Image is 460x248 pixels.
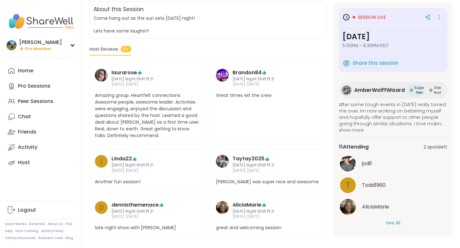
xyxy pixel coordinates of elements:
span: Pro Member [25,46,51,52]
span: [DATE], [DATE] [111,168,183,173]
a: FAQ [65,222,72,226]
img: Super Peer [410,89,413,92]
span: After some tough events in [DATE] really turned me over, im now working on bettering myself and h... [339,101,447,127]
a: How It Works [5,222,27,226]
div: Host [18,159,30,166]
div: Activity [18,144,37,151]
img: Brandon84 [216,69,229,82]
img: Taytay2025 [216,155,229,168]
a: Linda22 [111,155,132,163]
span: [DATE], [DATE] [233,82,304,87]
a: AmberWolffWizardAmberWolffWizardSuper PeerSuper PeerElite HostElite Host [339,82,447,99]
span: late night show with [PERSON_NAME] [95,224,200,231]
img: ShareWell Nav Logo [5,10,76,33]
span: Session live [358,14,386,20]
a: Blog [65,236,73,240]
a: AliciaMarie [216,201,229,220]
a: L [95,155,108,173]
img: Sabrina_HSP [6,40,17,50]
a: Host [5,155,76,170]
a: Peer Sessions [5,94,76,109]
span: Super Peer [414,85,424,95]
span: [DATE] Night Shift Pt 2! [233,77,304,82]
img: jodi1 [340,156,356,171]
span: 11 Attending [339,143,369,151]
div: Logout [18,207,36,214]
a: Friends [5,124,76,140]
span: show more [339,127,447,133]
span: AliciaMarie [362,203,389,211]
a: laurarose [111,69,137,77]
a: Home [5,63,76,78]
span: [PERSON_NAME] was super nice and awesome [216,179,321,185]
img: AliciaMarie [216,201,229,214]
span: [DATE] Night Shift Pt 2! [233,163,304,168]
a: Taytay2025 [216,155,229,173]
a: About Us [48,222,63,226]
a: Brandon84 [216,69,229,87]
span: [DATE], [DATE] [233,214,304,219]
a: Chat [5,109,76,124]
span: [DATE], [DATE] [233,168,304,173]
a: Host Training [15,229,38,233]
span: [DATE] Night Shift Pt 2! [233,209,304,214]
img: AliciaMarie [340,199,356,215]
span: 5:00PM - 6:30PM PDT [342,42,444,49]
a: TTodd1960 [339,176,447,194]
a: Safety Resources [5,236,36,240]
a: Pro Sessions [5,78,76,94]
span: T [346,179,350,192]
img: laurarose [95,69,108,82]
div: Home [18,67,33,74]
a: laurarose [95,69,108,87]
a: Logout [5,202,76,218]
div: Chat [18,113,31,120]
span: [DATE] Night Shift Pt 2! [111,163,183,168]
a: Safety Policy [41,229,64,233]
a: jodi1jodi1 [339,155,447,172]
a: Taytay2025 [233,155,264,163]
button: Share this session [342,56,398,70]
div: [PERSON_NAME] [19,39,62,46]
span: jodi1 [362,160,372,167]
h2: About this Session [94,5,144,14]
span: L [100,157,103,166]
img: AmberWolffWizard [342,86,351,94]
div: Peer Sessions [18,98,53,105]
a: Referrals [29,222,45,226]
span: [DATE], [DATE] [111,82,183,87]
span: Todd1960 [362,181,386,189]
span: AmberWolffWizard [354,86,405,94]
a: Activity [5,140,76,155]
a: d [95,201,108,220]
span: Great times wit the crew [216,92,321,99]
span: d [99,203,104,212]
span: [DATE] Night Shift Pt 2! [111,77,183,82]
span: Come hang out as the sun sets [DATE] night! Lets have some laughs!!! [94,15,195,34]
span: Host Reviews [89,46,118,53]
div: Pro Sessions [18,83,50,90]
a: AliciaMarieAliciaMarie [339,198,447,216]
span: great and welcoming session [216,224,321,231]
button: See All [386,220,400,226]
span: [DATE], [DATE] [111,214,183,219]
a: dennisthemenace [111,201,159,209]
a: AliciaMarie [233,201,261,209]
h3: [DATE] [342,31,444,42]
div: Friends [18,128,36,135]
img: Elite Host [429,89,433,92]
a: Redeem Code [38,236,63,240]
span: Another fun session! [95,179,200,185]
span: [DATE] Night Shift Pt 2! [111,209,183,214]
a: Brandon84 [233,69,262,77]
span: Elite Host [434,85,441,95]
span: Share this session [353,60,398,67]
a: Help [5,229,13,233]
span: 5+ [121,46,131,52]
span: 2 spots left [424,144,447,150]
img: ShareWell Logomark [342,59,350,67]
span: Amazing group. Heartfelt connections. Awesome people, awesome leader. Activities were engaging, e... [95,92,200,139]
